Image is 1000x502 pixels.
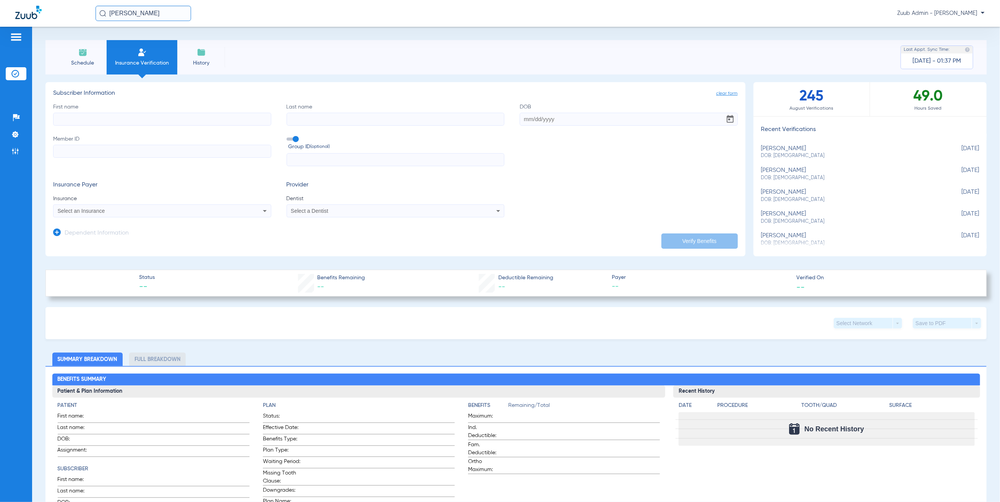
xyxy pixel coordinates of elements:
span: Schedule [65,59,101,67]
label: First name [53,103,271,126]
h4: Patient [58,402,250,410]
span: Deductible Remaining [498,274,553,282]
span: Zuub Admin - [PERSON_NAME] [897,10,985,17]
span: Insurance Verification [112,59,172,67]
span: Payer [612,274,790,282]
span: August Verifications [754,105,870,112]
span: DOB: [DEMOGRAPHIC_DATA] [761,175,941,181]
span: Group ID [288,143,505,151]
div: [PERSON_NAME] [761,211,941,225]
img: Calendar [789,423,800,435]
button: Verify Benefits [661,233,738,249]
span: -- [317,283,324,290]
span: DOB: [DEMOGRAPHIC_DATA] [761,152,941,159]
div: [PERSON_NAME] [761,232,941,246]
span: Select an Insurance [58,208,105,214]
label: DOB [520,103,738,126]
img: History [197,48,206,57]
app-breakdown-title: Surface [889,402,974,412]
span: [DATE] [941,189,979,203]
span: First name: [58,412,95,423]
span: -- [498,283,505,290]
h4: Benefits [468,402,508,410]
span: Status: [263,412,300,423]
span: First name: [58,476,95,486]
span: Last Appt. Sync Time: [904,46,950,53]
app-breakdown-title: Tooth/Quad [801,402,887,412]
span: Status [139,274,155,282]
span: Benefits Remaining [317,274,365,282]
span: Insurance [53,195,271,202]
input: First name [53,113,271,126]
span: Assignment: [58,446,95,457]
h4: Subscriber [58,465,250,473]
img: last sync help info [965,47,970,52]
span: Ind. Deductible: [468,424,506,440]
small: (optional) [311,143,330,151]
span: [DATE] [941,145,979,159]
img: hamburger-icon [10,32,22,42]
h4: Date [679,402,711,410]
img: Search Icon [99,10,106,17]
span: Remaining/Total [508,402,660,412]
span: [DATE] [941,232,979,246]
div: 49.0 [870,82,987,116]
span: Hours Saved [870,105,987,112]
span: Last name: [58,487,95,497]
span: -- [612,282,790,291]
h2: Benefits Summary [52,374,980,386]
span: DOB: [DEMOGRAPHIC_DATA] [761,196,941,203]
h3: Recent History [673,385,980,398]
input: DOBOpen calendar [520,113,738,126]
li: Full Breakdown [129,353,186,366]
h3: Provider [287,181,505,189]
span: Missing Tooth Clause: [263,469,300,485]
app-breakdown-title: Benefits [468,402,508,412]
h4: Surface [889,402,974,410]
span: clear form [716,90,738,97]
h3: Patient & Plan Information [52,385,666,398]
h4: Tooth/Quad [801,402,887,410]
h3: Insurance Payer [53,181,271,189]
span: Ortho Maximum: [468,458,506,474]
span: Dentist [287,195,505,202]
span: Downgrades: [263,486,300,497]
span: -- [139,282,155,293]
img: Zuub Logo [15,6,42,19]
span: Benefits Type: [263,435,300,445]
div: [PERSON_NAME] [761,145,941,159]
span: [DATE] [941,167,979,181]
button: Open calendar [723,112,738,127]
h3: Recent Verifications [754,126,987,134]
img: Manual Insurance Verification [138,48,147,57]
span: Select a Dentist [291,208,328,214]
h4: Procedure [717,402,799,410]
label: Last name [287,103,505,126]
span: Waiting Period: [263,458,300,468]
span: DOB: [DEMOGRAPHIC_DATA] [761,218,941,225]
h3: Subscriber Information [53,90,738,97]
label: Member ID [53,135,271,167]
span: Last name: [58,424,95,434]
span: DOB: [58,435,95,445]
app-breakdown-title: Date [679,402,711,412]
span: [DATE] [941,211,979,225]
span: [DATE] - 01:37 PM [913,57,961,65]
span: Plan Type: [263,446,300,457]
span: No Recent History [804,425,864,433]
iframe: Chat Widget [962,465,1000,502]
span: Verified On [796,274,974,282]
li: Summary Breakdown [52,353,123,366]
span: Fam. Deductible: [468,441,506,457]
input: Last name [287,113,505,126]
app-breakdown-title: Procedure [717,402,799,412]
h4: Plan [263,402,455,410]
span: Maximum: [468,412,506,423]
div: [PERSON_NAME] [761,167,941,181]
div: 245 [754,82,870,116]
span: Effective Date: [263,424,300,434]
